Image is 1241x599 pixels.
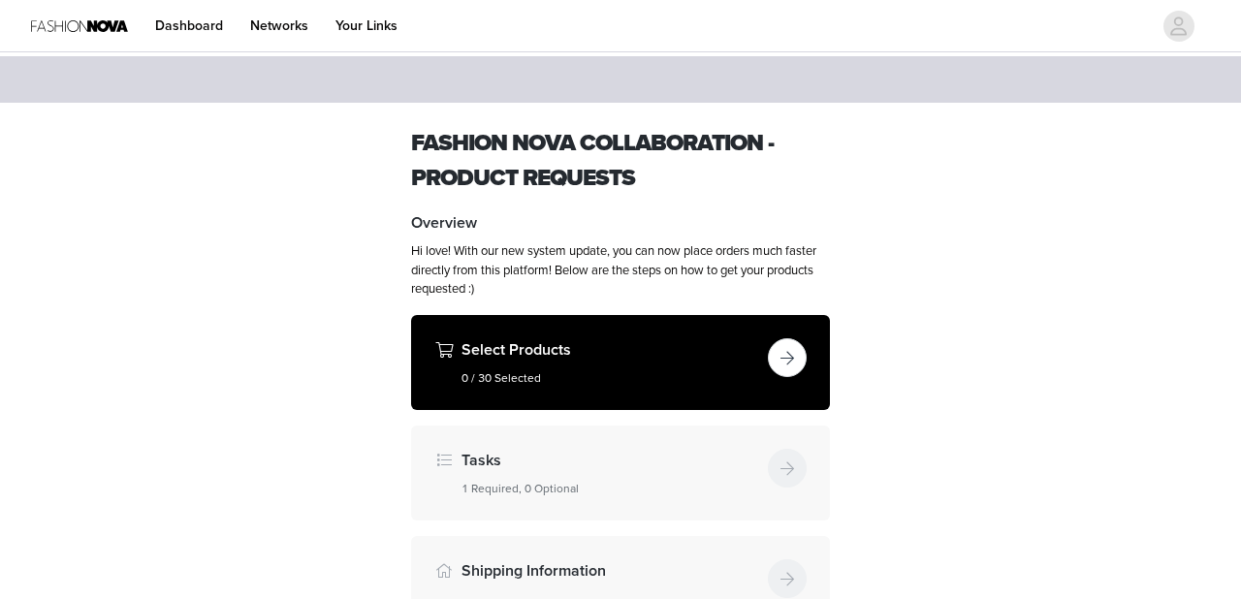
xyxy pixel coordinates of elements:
h1: Fashion Nova collaboration - Product requests [411,126,830,196]
div: Tasks [411,426,830,520]
h5: 0 / 30 Selected [461,369,760,387]
h4: Overview [411,211,830,235]
div: Select Products [411,315,830,410]
a: Dashboard [143,4,235,47]
h4: Tasks [461,449,760,472]
img: Fashion Nova Logo [31,4,128,47]
div: avatar [1169,11,1188,42]
p: Hi love! With our new system update, you can now place orders much faster directly from this plat... [411,242,830,299]
a: Networks [239,4,320,47]
h4: Select Products [461,338,760,362]
h5: 1 Required, 0 Optional [461,480,760,497]
a: Your Links [324,4,409,47]
h4: Shipping Information [461,559,760,583]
